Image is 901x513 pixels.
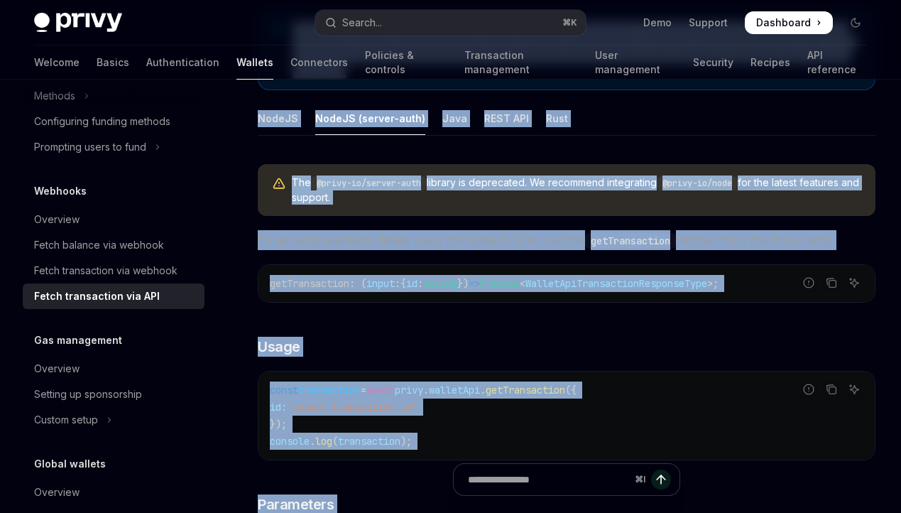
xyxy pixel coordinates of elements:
span: ( [332,435,338,448]
a: Authentication [146,45,219,80]
span: . [423,384,429,396]
span: = [361,384,366,396]
span: getTransaction [486,384,565,396]
a: Fetch transaction via API [23,283,204,309]
a: Policies & controls [365,45,447,80]
span: ⌘ K [562,17,577,28]
span: Promise [480,277,520,290]
a: Overview [23,207,204,232]
button: Toggle Custom setup section [23,407,204,433]
a: API reference [807,45,867,80]
a: Overview [23,480,204,505]
a: Basics [97,45,129,80]
span: To get a transaction’s details using the NodeJS SDK, use the method from the Privy client: [258,230,875,250]
span: id: [270,401,287,414]
a: Support [689,16,728,30]
code: getTransaction [585,233,676,249]
div: Fetch balance via webhook [34,237,164,254]
span: console [270,435,310,448]
div: Overview [34,360,80,377]
code: @privy-io/server-auth [311,176,427,190]
span: await [366,384,395,396]
h5: Gas management [34,332,122,349]
a: Demo [643,16,672,30]
button: Send message [651,470,671,490]
span: : ( [349,277,366,290]
a: Configuring funding methods [23,109,204,134]
div: Rust [546,102,568,135]
input: Ask a question... [468,464,629,495]
button: Copy the contents from the code block [822,380,841,399]
div: Prompting users to fund [34,139,146,156]
div: REST API [484,102,529,135]
span: Usage [258,337,300,357]
span: The library is deprecated. We recommend integrating for the latest features and support. [292,175,861,205]
div: Overview [34,211,80,228]
a: Setting up sponsorship [23,382,204,407]
div: Setting up sponsorship [34,386,142,403]
span: const [270,384,298,396]
svg: Warning [272,177,286,191]
div: Fetch transaction via webhook [34,262,178,279]
div: Custom setup [34,411,98,428]
button: Ask AI [845,380,863,399]
img: dark logo [34,13,122,33]
code: @privy-io/node [657,176,738,190]
h5: Webhooks [34,183,87,200]
span: }); [270,418,287,431]
a: Connectors [290,45,348,80]
span: => [469,277,480,290]
span: WalletApiTransactionResponseType [525,277,707,290]
span: . [310,435,315,448]
a: Recipes [750,45,790,80]
span: < [520,277,525,290]
span: ; [713,277,719,290]
span: privy [395,384,423,396]
h5: Global wallets [34,455,106,472]
span: Dashboard [756,16,811,30]
span: id [406,277,417,290]
span: . [480,384,486,396]
span: { [400,277,406,290]
a: Wallets [236,45,273,80]
div: Overview [34,484,80,501]
button: Open search [315,10,585,36]
span: transaction [298,384,361,396]
div: NodeJS (server-auth) [315,102,425,135]
div: Search... [342,14,382,31]
span: ); [400,435,412,448]
div: NodeJS [258,102,298,135]
div: Java [442,102,467,135]
span: ({ [565,384,577,396]
a: Security [693,45,733,80]
span: input [366,277,395,290]
span: transaction [338,435,400,448]
span: }) [457,277,469,290]
a: Dashboard [745,11,833,34]
button: Toggle dark mode [844,11,867,34]
button: Toggle Prompting users to fund section [23,134,204,160]
span: string [423,277,457,290]
span: : [395,277,400,290]
div: Configuring funding methods [34,113,170,130]
a: Fetch balance via webhook [23,232,204,258]
a: Overview [23,356,204,382]
span: walletApi [429,384,480,396]
button: Report incorrect code [799,380,818,399]
div: Fetch transaction via API [34,288,160,305]
span: getTransaction [270,277,349,290]
span: : [417,277,423,290]
a: Welcome [34,45,80,80]
a: Fetch transaction via webhook [23,258,204,283]
button: Ask AI [845,274,863,292]
a: User management [595,45,676,80]
span: log [315,435,332,448]
button: Copy the contents from the code block [822,274,841,292]
a: Transaction management [464,45,578,80]
span: > [707,277,713,290]
button: Report incorrect code [799,274,818,292]
span: 'insert-transaction-id' [287,401,417,414]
